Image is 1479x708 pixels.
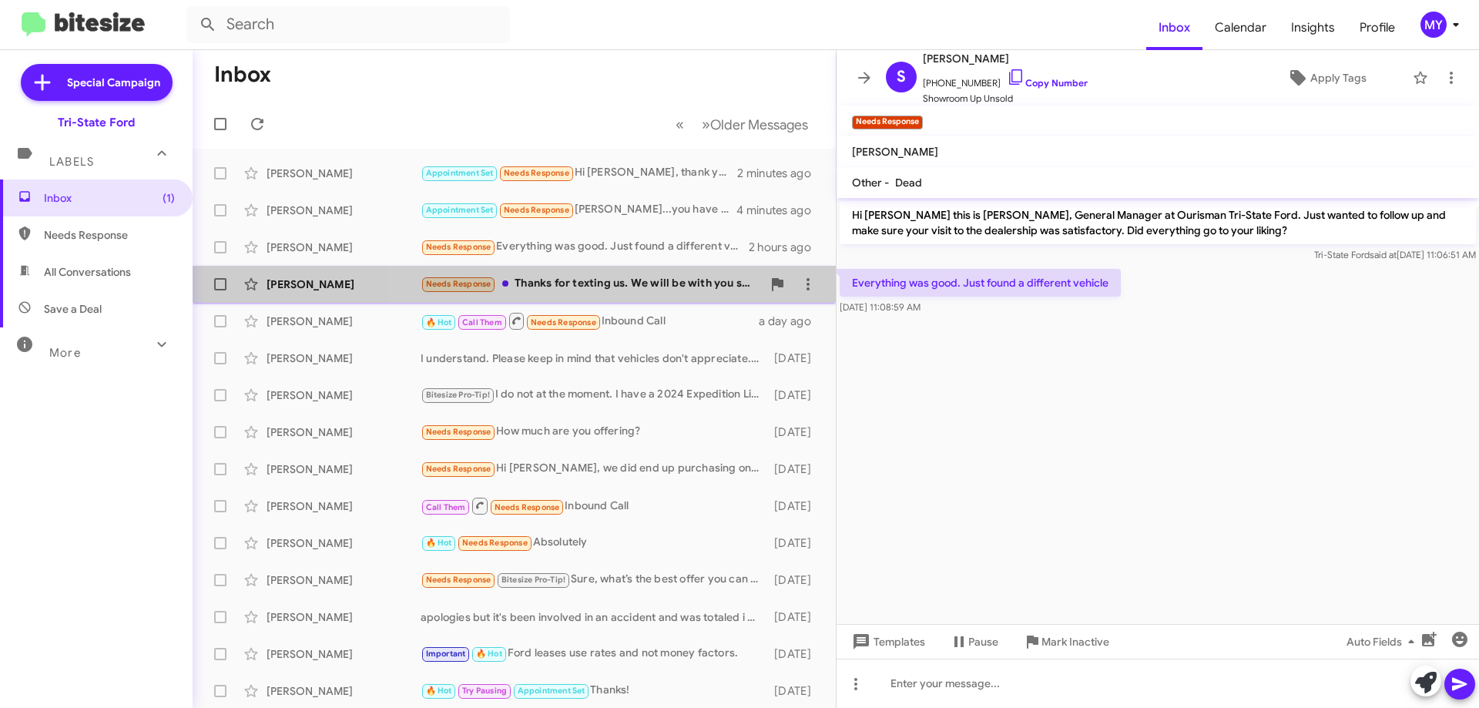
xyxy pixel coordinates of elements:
[267,683,421,699] div: [PERSON_NAME]
[44,227,175,243] span: Needs Response
[44,190,175,206] span: Inbox
[766,572,823,588] div: [DATE]
[736,203,823,218] div: 4 minutes ago
[837,628,937,656] button: Templates
[426,502,466,512] span: Call Them
[421,238,749,256] div: Everything was good. Just found a different vehicle
[897,65,906,89] span: S
[766,498,823,514] div: [DATE]
[501,575,565,585] span: Bitesize Pro-Tip!
[852,145,938,159] span: [PERSON_NAME]
[421,386,766,404] div: I do not at the moment. I have a 2024 Expedition Limited here. It's a pre-owned one. Let me know ...
[1146,5,1202,50] a: Inbox
[968,628,998,656] span: Pause
[923,68,1088,91] span: [PHONE_NUMBER]
[267,388,421,403] div: [PERSON_NAME]
[749,240,823,255] div: 2 hours ago
[759,314,823,329] div: a day ago
[44,301,102,317] span: Save a Deal
[1279,5,1347,50] span: Insights
[937,628,1011,656] button: Pause
[421,571,766,589] div: Sure, what’s the best offer you can give me?
[766,683,823,699] div: [DATE]
[895,176,922,190] span: Dead
[1202,5,1279,50] a: Calendar
[426,205,494,215] span: Appointment Set
[267,240,421,255] div: [PERSON_NAME]
[49,155,94,169] span: Labels
[267,277,421,292] div: [PERSON_NAME]
[840,269,1121,297] p: Everything was good. Just found a different vehicle
[421,423,766,441] div: How much are you offering?
[710,116,808,133] span: Older Messages
[67,75,160,90] span: Special Campaign
[849,628,925,656] span: Templates
[462,538,528,548] span: Needs Response
[693,109,817,140] button: Next
[702,115,710,134] span: »
[1334,628,1433,656] button: Auto Fields
[267,572,421,588] div: [PERSON_NAME]
[421,275,762,293] div: Thanks for texting us. We will be with you shortly. In the meantime, you can use this link to sav...
[766,388,823,403] div: [DATE]
[1310,64,1367,92] span: Apply Tags
[1347,5,1407,50] a: Profile
[426,427,491,437] span: Needs Response
[476,649,502,659] span: 🔥 Hot
[852,176,889,190] span: Other -
[421,609,766,625] div: apologies but it's been involved in an accident and was totaled i don't know how to take it off o...
[923,49,1088,68] span: [PERSON_NAME]
[1007,77,1088,89] a: Copy Number
[766,351,823,366] div: [DATE]
[267,314,421,329] div: [PERSON_NAME]
[267,203,421,218] div: [PERSON_NAME]
[1370,249,1397,260] span: said at
[421,682,766,700] div: Thanks!
[163,190,175,206] span: (1)
[495,502,560,512] span: Needs Response
[426,279,491,289] span: Needs Response
[426,317,452,327] span: 🔥 Hot
[426,390,490,400] span: Bitesize Pro-Tip!
[1247,64,1405,92] button: Apply Tags
[426,575,491,585] span: Needs Response
[766,461,823,477] div: [DATE]
[49,346,81,360] span: More
[1347,628,1420,656] span: Auto Fields
[504,205,569,215] span: Needs Response
[421,534,766,552] div: Absolutely
[44,264,131,280] span: All Conversations
[666,109,693,140] button: Previous
[421,164,737,182] div: Hi [PERSON_NAME], thank you for reaching out. Everything went very well. I've been in contact wit...
[421,496,766,515] div: Inbound Call
[267,535,421,551] div: [PERSON_NAME]
[504,168,569,178] span: Needs Response
[462,686,507,696] span: Try Pausing
[426,242,491,252] span: Needs Response
[462,317,502,327] span: Call Them
[267,461,421,477] div: [PERSON_NAME]
[840,201,1476,244] p: Hi [PERSON_NAME] this is [PERSON_NAME], General Manager at Ourisman Tri-State Ford. Just wanted t...
[426,168,494,178] span: Appointment Set
[766,609,823,625] div: [DATE]
[766,535,823,551] div: [DATE]
[267,424,421,440] div: [PERSON_NAME]
[267,166,421,181] div: [PERSON_NAME]
[426,538,452,548] span: 🔥 Hot
[267,351,421,366] div: [PERSON_NAME]
[1041,628,1109,656] span: Mark Inactive
[840,301,921,313] span: [DATE] 11:08:59 AM
[923,91,1088,106] span: Showroom Up Unsold
[426,686,452,696] span: 🔥 Hot
[214,62,271,87] h1: Inbox
[267,498,421,514] div: [PERSON_NAME]
[21,64,173,101] a: Special Campaign
[267,609,421,625] div: [PERSON_NAME]
[421,201,736,219] div: [PERSON_NAME]...you have a great staff there...our salesman Davier was great to work with....[PER...
[852,116,923,129] small: Needs Response
[1011,628,1122,656] button: Mark Inactive
[737,166,823,181] div: 2 minutes ago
